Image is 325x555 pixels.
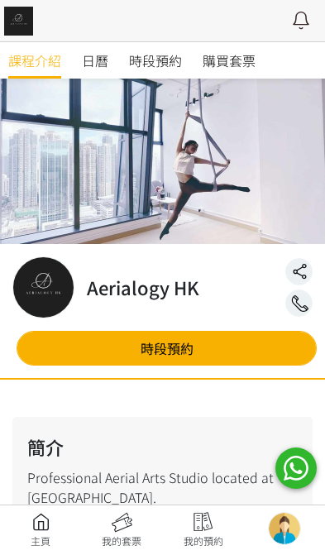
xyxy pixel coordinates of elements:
[203,42,256,79] a: 購買套票
[87,274,199,301] h2: Aerialogy HK
[82,50,108,70] span: 日曆
[129,50,182,70] span: 時段預約
[129,42,182,79] a: 時段預約
[27,433,298,461] h2: 簡介
[82,42,108,79] a: 日曆
[8,42,61,79] a: 課程介紹
[8,50,61,70] span: 課程介紹
[203,50,256,70] span: 購買套票
[17,331,317,366] a: 時段預約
